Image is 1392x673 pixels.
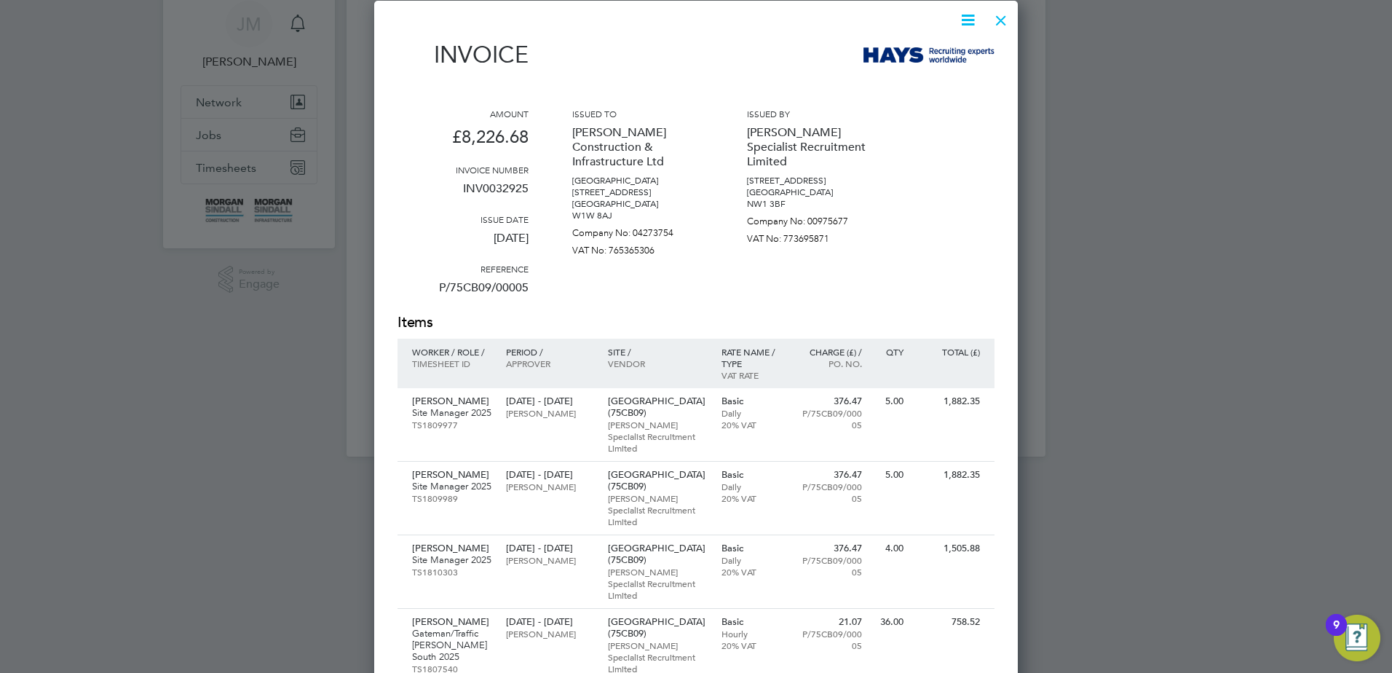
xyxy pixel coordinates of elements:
[608,419,707,454] p: [PERSON_NAME] Specialist Recruitment Limited
[608,492,707,527] p: [PERSON_NAME] Specialist Recruitment Limited
[412,346,491,358] p: Worker / Role /
[608,543,707,566] p: [GEOGRAPHIC_DATA] (75CB09)
[721,566,785,578] p: 20% VAT
[721,346,785,369] p: Rate name / type
[799,543,862,554] p: 376.47
[398,119,529,164] p: £8,226.68
[918,346,980,358] p: Total (£)
[799,481,862,504] p: P/75CB09/00005
[877,469,903,481] p: 5.00
[398,263,529,275] h3: Reference
[506,543,593,554] p: [DATE] - [DATE]
[863,47,994,63] img: hays-logo-remittance.png
[747,227,878,245] p: VAT No: 773695871
[506,628,593,639] p: [PERSON_NAME]
[747,175,878,186] p: [STREET_ADDRESS]
[721,407,785,419] p: Daily
[412,395,491,407] p: [PERSON_NAME]
[1334,615,1380,661] button: Open Resource Center, 9 new notifications
[721,395,785,407] p: Basic
[918,469,980,481] p: 1,882.35
[799,616,862,628] p: 21.07
[918,616,980,628] p: 758.52
[747,198,878,210] p: NW1 3BF
[572,186,703,198] p: [STREET_ADDRESS]
[412,616,491,628] p: [PERSON_NAME]
[398,164,529,176] h3: Invoice number
[506,358,593,369] p: Approver
[506,481,593,492] p: [PERSON_NAME]
[572,175,703,186] p: [GEOGRAPHIC_DATA]
[877,543,903,554] p: 4.00
[398,108,529,119] h3: Amount
[799,407,862,430] p: P/75CB09/00005
[572,210,703,221] p: W1W 8AJ
[572,239,703,256] p: VAT No: 765365306
[412,358,491,369] p: Timesheet ID
[572,221,703,239] p: Company No: 04273754
[412,543,491,554] p: [PERSON_NAME]
[506,469,593,481] p: [DATE] - [DATE]
[506,407,593,419] p: [PERSON_NAME]
[1333,625,1340,644] div: 9
[412,554,491,566] p: Site Manager 2025
[608,358,707,369] p: Vendor
[799,628,862,651] p: P/75CB09/00005
[572,198,703,210] p: [GEOGRAPHIC_DATA]
[721,481,785,492] p: Daily
[506,616,593,628] p: [DATE] - [DATE]
[918,543,980,554] p: 1,505.88
[412,407,491,419] p: Site Manager 2025
[877,616,903,628] p: 36.00
[608,469,707,492] p: [GEOGRAPHIC_DATA] (75CB09)
[398,41,529,68] h1: Invoice
[412,566,491,578] p: TS1810303
[877,395,903,407] p: 5.00
[412,419,491,430] p: TS1809977
[506,554,593,566] p: [PERSON_NAME]
[412,492,491,504] p: TS1809989
[918,395,980,407] p: 1,882.35
[747,119,878,175] p: [PERSON_NAME] Specialist Recruitment Limited
[398,275,529,312] p: P/75CB09/00005
[608,616,707,639] p: [GEOGRAPHIC_DATA] (75CB09)
[747,108,878,119] h3: Issued by
[506,395,593,407] p: [DATE] - [DATE]
[721,419,785,430] p: 20% VAT
[398,213,529,225] h3: Issue date
[721,543,785,554] p: Basic
[799,469,862,481] p: 376.47
[506,346,593,358] p: Period /
[721,554,785,566] p: Daily
[721,369,785,381] p: VAT rate
[721,628,785,639] p: Hourly
[572,119,703,175] p: [PERSON_NAME] Construction & Infrastructure Ltd
[572,108,703,119] h3: Issued to
[398,176,529,213] p: INV0032925
[799,358,862,369] p: Po. No.
[608,395,707,419] p: [GEOGRAPHIC_DATA] (75CB09)
[398,312,994,333] h2: Items
[799,554,862,578] p: P/75CB09/00005
[721,639,785,651] p: 20% VAT
[747,210,878,227] p: Company No: 00975677
[412,481,491,492] p: Site Manager 2025
[721,492,785,504] p: 20% VAT
[747,186,878,198] p: [GEOGRAPHIC_DATA]
[877,346,903,358] p: QTY
[412,628,491,663] p: Gateman/Traffic [PERSON_NAME] South 2025
[398,225,529,263] p: [DATE]
[799,395,862,407] p: 376.47
[721,616,785,628] p: Basic
[412,469,491,481] p: [PERSON_NAME]
[608,346,707,358] p: Site /
[608,566,707,601] p: [PERSON_NAME] Specialist Recruitment Limited
[799,346,862,358] p: Charge (£) /
[721,469,785,481] p: Basic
